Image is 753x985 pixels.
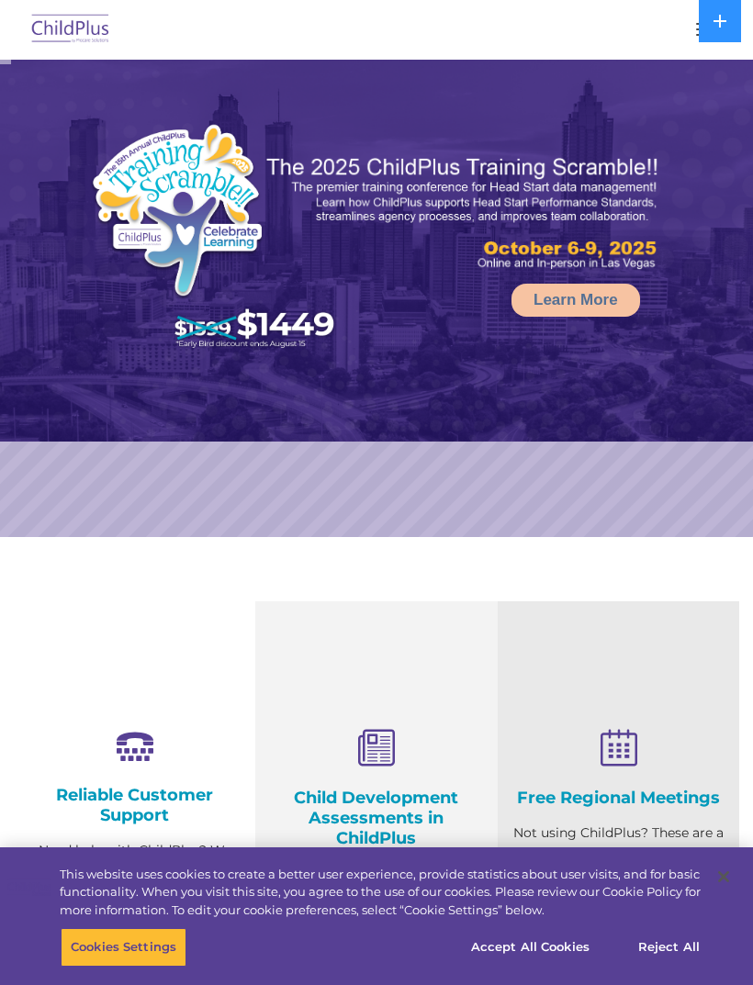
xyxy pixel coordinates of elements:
h4: Free Regional Meetings [511,788,725,808]
button: Cookies Settings [61,928,186,967]
h4: Child Development Assessments in ChildPlus [269,788,483,848]
img: ChildPlus by Procare Solutions [28,8,114,51]
h4: Reliable Customer Support [28,785,242,825]
button: Reject All [612,928,726,967]
button: Accept All Cookies [461,928,600,967]
div: This website uses cookies to create a better user experience, provide statistics about user visit... [60,866,701,920]
a: Learn More [511,284,640,317]
button: Close [703,856,744,897]
p: Not using ChildPlus? These are a great opportunity to network and learn from ChildPlus users. Fin... [511,822,725,936]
